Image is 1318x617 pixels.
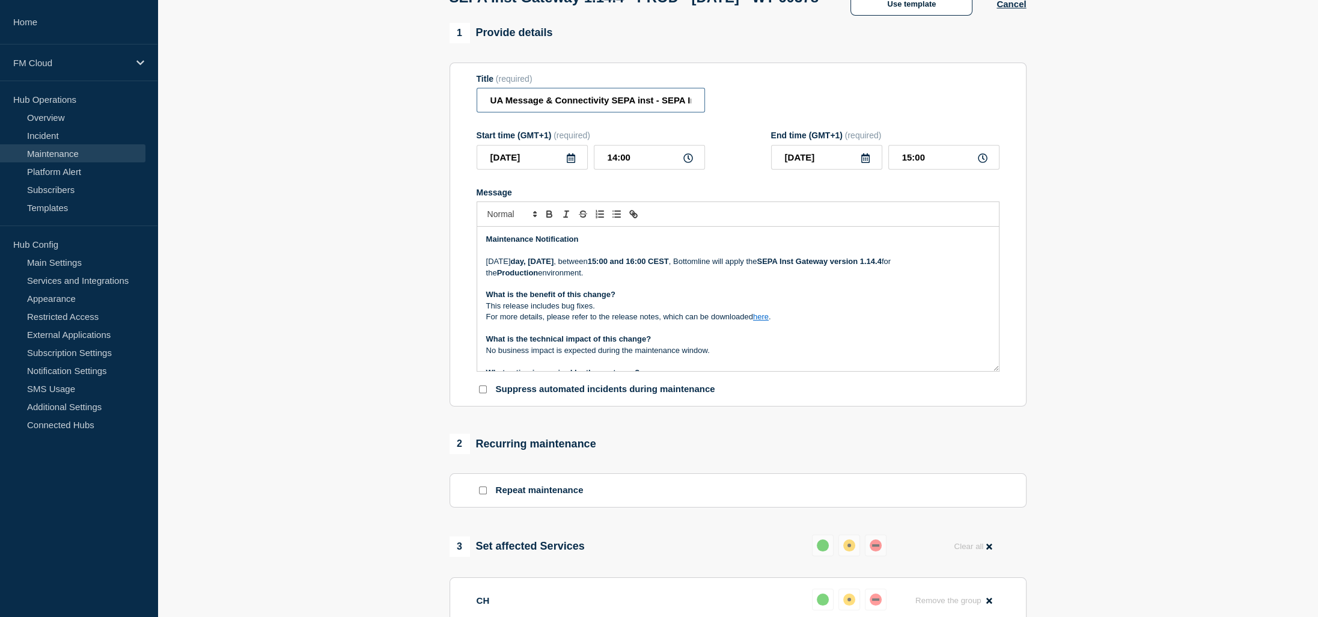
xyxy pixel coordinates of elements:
button: affected [838,589,860,610]
div: up [817,594,829,606]
input: Suppress automated incidents during maintenance [479,385,487,393]
strong: 15:00 and 16:00 CEST [588,257,669,266]
strong: Maintenance Notification [486,235,579,244]
button: Toggle ordered list [591,207,608,221]
div: Start time (GMT+1) [477,130,705,140]
span: 1 [450,23,470,43]
span: Remove the group [915,596,981,605]
input: YYYY-MM-DD [477,145,588,170]
p: [DATE] , between , Bottomline will apply the for the environment. [486,256,990,278]
button: Toggle link [625,207,642,221]
strong: Production [497,268,538,277]
button: Remove the group [908,589,999,612]
div: Recurring maintenance [450,434,596,454]
strong: day, [DATE] [510,257,554,266]
div: down [870,539,882,551]
input: YYYY-MM-DD [771,145,882,170]
span: Font size [482,207,541,221]
p: CH [477,595,490,606]
p: No business impact is expected during the maintenance window. [486,345,990,356]
strong: What is the technical impact of this change? [486,334,651,343]
strong: What is the benefit of this change? [486,290,615,299]
input: HH:MM [594,145,705,170]
strong: What action is required by the customer? [486,368,640,377]
input: Title [477,88,705,112]
button: up [812,589,834,610]
button: up [812,535,834,556]
div: Message [477,188,999,197]
p: FM Cloud [13,58,129,68]
div: End time (GMT+1) [771,130,999,140]
button: down [865,535,886,556]
div: Set affected Services [450,536,585,557]
div: Title [477,74,705,84]
div: up [817,539,829,551]
input: HH:MM [888,145,999,170]
span: 2 [450,434,470,454]
button: Toggle bulleted list [608,207,625,221]
div: affected [843,539,855,551]
p: For more details, please refer to the release notes, which can be downloaded . [486,312,990,322]
div: Provide details [450,23,553,43]
span: (required) [554,130,590,140]
button: Toggle strikethrough text [575,207,591,221]
strong: SEPA Inst Gateway version 1.14.4 [757,257,881,266]
span: 3 [450,536,470,557]
button: affected [838,535,860,556]
p: Suppress automated incidents during maintenance [496,384,715,395]
span: (required) [496,74,532,84]
div: down [870,594,882,606]
div: Message [477,227,999,371]
button: down [865,589,886,610]
button: Clear all [947,535,999,558]
button: Toggle italic text [558,207,575,221]
p: Repeat maintenance [496,485,584,496]
div: affected [843,594,855,606]
p: This release includes bug fixes. [486,301,990,312]
button: Toggle bold text [541,207,558,221]
span: (required) [845,130,882,140]
a: here [753,312,769,321]
input: Repeat maintenance [479,487,487,494]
